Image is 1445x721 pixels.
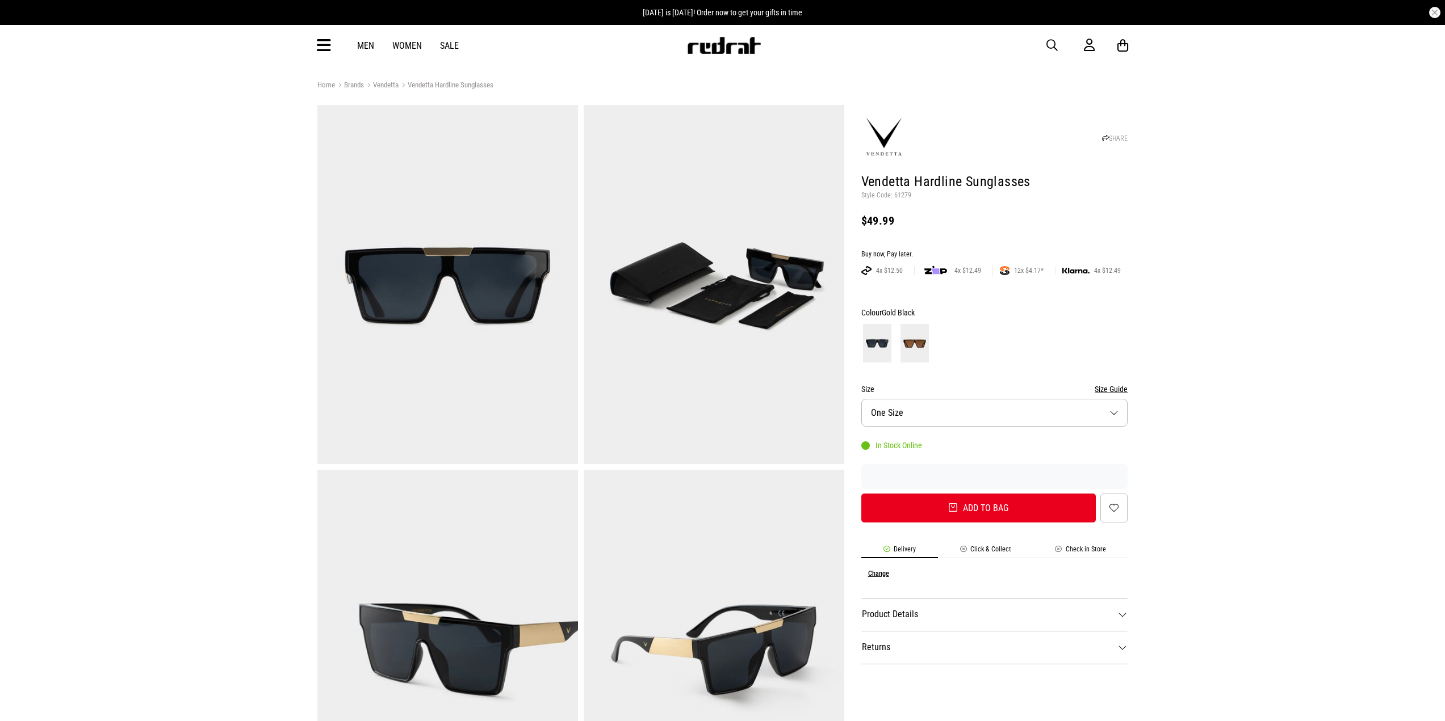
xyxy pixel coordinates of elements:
button: Add to bag [861,494,1096,522]
img: SPLITPAY [1000,266,1010,275]
p: Style Code: 61279 [861,191,1128,200]
img: AFTERPAY [861,266,872,275]
span: Gold Black [882,308,915,317]
img: Vendetta Hardline Sunglasses in Black [317,105,578,464]
button: Size Guide [1095,382,1128,396]
img: Gold Leopard [900,324,929,362]
li: Click & Collect [938,545,1033,558]
img: KLARNA [1062,268,1090,274]
img: Gold Black [863,324,891,362]
button: Change [868,570,889,577]
img: zip [924,265,947,276]
a: Vendetta Hardline Sunglasses [399,81,493,91]
div: Buy now, Pay later. [861,250,1128,259]
span: [DATE] is [DATE]! Order now to get your gifts in time [643,8,802,17]
a: Women [392,40,422,51]
img: Redrat logo [686,37,761,54]
span: 4x $12.49 [950,266,986,275]
span: 4x $12.49 [1090,266,1125,275]
dt: Returns [861,631,1128,664]
div: $49.99 [861,214,1128,227]
button: One Size [861,399,1128,427]
div: In Stock Online [861,441,922,450]
a: Sale [440,40,459,51]
a: Vendetta [364,81,399,91]
a: Brands [335,81,364,91]
iframe: Customer reviews powered by Trustpilot [861,471,1128,482]
span: 4x $12.50 [872,266,907,275]
h1: Vendetta Hardline Sunglasses [861,173,1128,191]
li: Delivery [861,545,938,558]
li: Check in Store [1033,545,1128,558]
img: Vendetta Hardline Sunglasses in Black [584,105,844,464]
a: Home [317,81,335,89]
dt: Product Details [861,598,1128,631]
div: Colour [861,306,1128,319]
a: Men [357,40,374,51]
img: Vendetta [861,115,907,160]
span: 12x $4.17* [1010,266,1048,275]
a: SHARE [1102,134,1128,142]
div: Size [861,382,1128,396]
span: One Size [871,407,903,418]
